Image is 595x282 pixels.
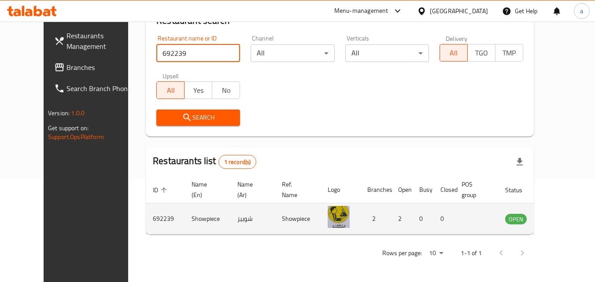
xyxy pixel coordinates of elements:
a: Branches [47,57,143,78]
span: Yes [188,84,209,97]
td: 2 [391,203,412,234]
td: شوبيز [230,203,275,234]
td: Showpiece [275,203,321,234]
th: Open [391,176,412,203]
input: Search for restaurant name or ID.. [156,44,240,62]
span: All [160,84,181,97]
h2: Restaurant search [156,14,523,27]
span: No [216,84,237,97]
p: 1-1 of 1 [461,248,482,259]
img: Showpiece [328,206,350,228]
button: No [212,81,240,99]
label: Delivery [446,35,468,41]
th: Branches [360,176,391,203]
p: Rows per page: [382,248,422,259]
span: All [443,47,464,59]
div: Menu-management [334,6,388,16]
span: ID [153,185,170,195]
span: OPEN [505,214,527,224]
th: Logo [321,176,360,203]
span: 1 record(s) [219,158,256,166]
span: Search [163,112,233,123]
span: TMP [499,47,520,59]
td: 692239 [146,203,185,234]
button: TMP [495,44,523,62]
button: All [440,44,468,62]
div: Export file [509,151,530,172]
span: POS group [462,179,488,200]
button: Search [156,110,240,126]
span: a [580,6,583,16]
span: TGO [471,47,492,59]
span: Name (En) [192,179,220,200]
span: Search Branch Phone [67,83,136,94]
th: Closed [433,176,455,203]
div: Rows per page: [425,247,447,260]
a: Search Branch Phone [47,78,143,99]
td: 0 [412,203,433,234]
td: 0 [433,203,455,234]
label: Upsell [163,73,179,79]
table: enhanced table [146,176,575,234]
a: Support.OpsPlatform [48,131,104,143]
span: Restaurants Management [67,30,136,51]
h2: Restaurants list [153,154,256,169]
span: Name (Ar) [237,179,264,200]
td: Showpiece [185,203,230,234]
span: Get support on: [48,122,89,134]
a: Restaurants Management [47,25,143,57]
span: Branches [67,62,136,73]
div: All [345,44,429,62]
span: 1.0.0 [71,107,85,119]
button: Yes [184,81,212,99]
button: TGO [467,44,495,62]
th: Busy [412,176,433,203]
span: Status [505,185,534,195]
div: All [251,44,334,62]
div: Total records count [218,155,257,169]
td: 2 [360,203,391,234]
button: All [156,81,185,99]
span: Ref. Name [282,179,310,200]
span: Version: [48,107,70,119]
div: [GEOGRAPHIC_DATA] [430,6,488,16]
